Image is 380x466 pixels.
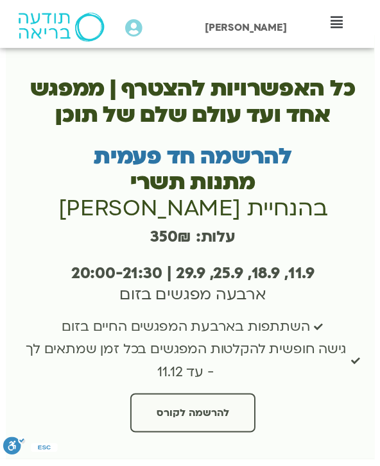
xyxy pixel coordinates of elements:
span: גישה חופשית להקלטות המפגשים בכל זמן שמתאים לך - עד 11.12 [25,344,356,390]
h3: בהנחיית [PERSON_NAME] [25,199,367,225]
a: להרשמה לקורס [132,399,259,439]
b: 11.9, 18.9, 25.9, 29.9 | 20:00-21:30 [73,267,320,288]
span: [PERSON_NAME] [208,21,291,35]
h3: מתנות תשרי [25,172,367,199]
img: תודעה בריאה [19,13,106,42]
h3: כל האפשרויות להצטרף | ממפגש אחד ועד עולם שלם של תוכן [25,78,367,130]
h3: להרשמה חד פעמית [25,146,367,172]
span: להרשמה לקורס [159,413,232,425]
span: השתתפות בארבעת המפגשים החיים בזום [63,320,318,344]
h3: ארבעה מפגשים בזום [25,267,367,310]
strong: עלות: 350₪ [153,230,239,251]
